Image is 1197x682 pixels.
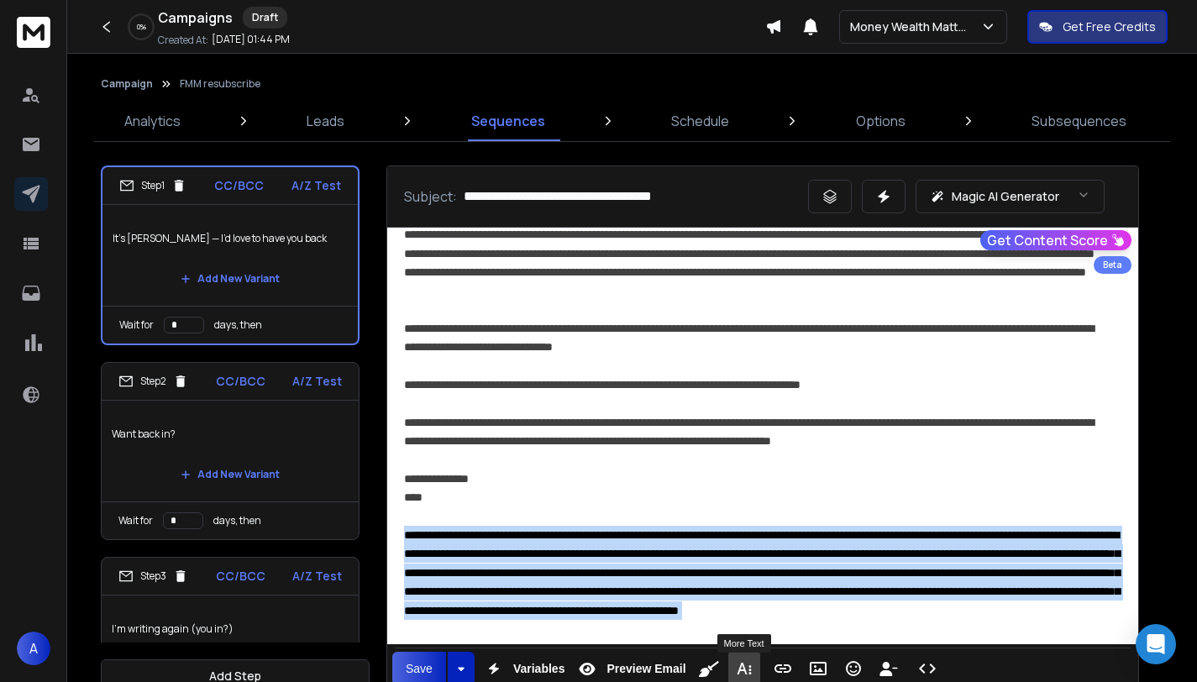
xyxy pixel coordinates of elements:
p: Sequences [471,111,545,131]
p: I’m writing again (you in?) [112,606,349,653]
p: CC/BCC [216,568,265,585]
p: A/Z Test [291,177,341,194]
div: Step 2 [118,374,188,389]
a: Schedule [661,101,739,141]
button: Campaign [101,77,153,91]
span: Preview Email [603,662,689,676]
button: A [17,632,50,665]
p: Want back in? [112,411,349,458]
p: Analytics [124,111,181,131]
p: Subsequences [1032,111,1126,131]
p: [DATE] 01:44 PM [212,33,290,46]
li: Step1CC/BCCA/Z TestIt’s [PERSON_NAME] — I’d love to have you backAdd New VariantWait fordays, then [101,165,360,345]
p: Options [856,111,906,131]
button: Get Free Credits [1027,10,1168,44]
p: Magic AI Generator [952,188,1059,205]
p: days, then [213,514,261,527]
p: Schedule [671,111,729,131]
p: Subject: [404,186,457,207]
div: Step 1 [119,178,186,193]
div: More Text [717,634,771,653]
div: Beta [1094,256,1131,274]
p: Get Free Credits [1063,18,1156,35]
a: Sequences [461,101,555,141]
p: Wait for [118,514,153,527]
div: Open Intercom Messenger [1136,624,1176,664]
div: Draft [243,7,287,29]
a: Options [846,101,916,141]
p: A/Z Test [292,568,342,585]
button: Magic AI Generator [916,180,1105,213]
p: Leads [307,111,344,131]
span: Variables [510,662,569,676]
p: FMM resubscribe [180,77,260,91]
p: Wait for [119,318,154,332]
a: Subsequences [1021,101,1137,141]
p: 0 % [137,22,146,32]
p: days, then [214,318,262,332]
button: Get Content Score [980,230,1131,250]
p: Created At: [158,34,208,47]
h1: Campaigns [158,8,233,28]
p: Money Wealth Matters [850,18,980,35]
p: It’s [PERSON_NAME] — I’d love to have you back [113,215,348,262]
a: Analytics [114,101,191,141]
a: Leads [297,101,354,141]
button: Add New Variant [167,262,293,296]
p: CC/BCC [214,177,264,194]
p: CC/BCC [216,373,265,390]
li: Step2CC/BCCA/Z TestWant back in?Add New VariantWait fordays, then [101,362,360,540]
p: A/Z Test [292,373,342,390]
div: Step 3 [118,569,188,584]
button: Add New Variant [167,458,293,491]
